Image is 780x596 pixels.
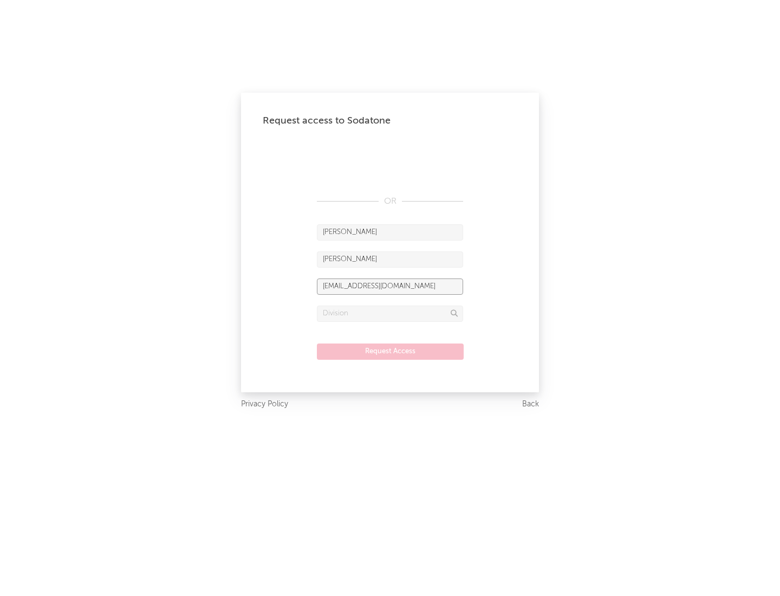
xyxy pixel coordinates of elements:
[522,398,539,411] a: Back
[317,251,463,268] input: Last Name
[317,195,463,208] div: OR
[263,114,517,127] div: Request access to Sodatone
[317,224,463,241] input: First Name
[317,344,464,360] button: Request Access
[317,278,463,295] input: Email
[317,306,463,322] input: Division
[241,398,288,411] a: Privacy Policy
